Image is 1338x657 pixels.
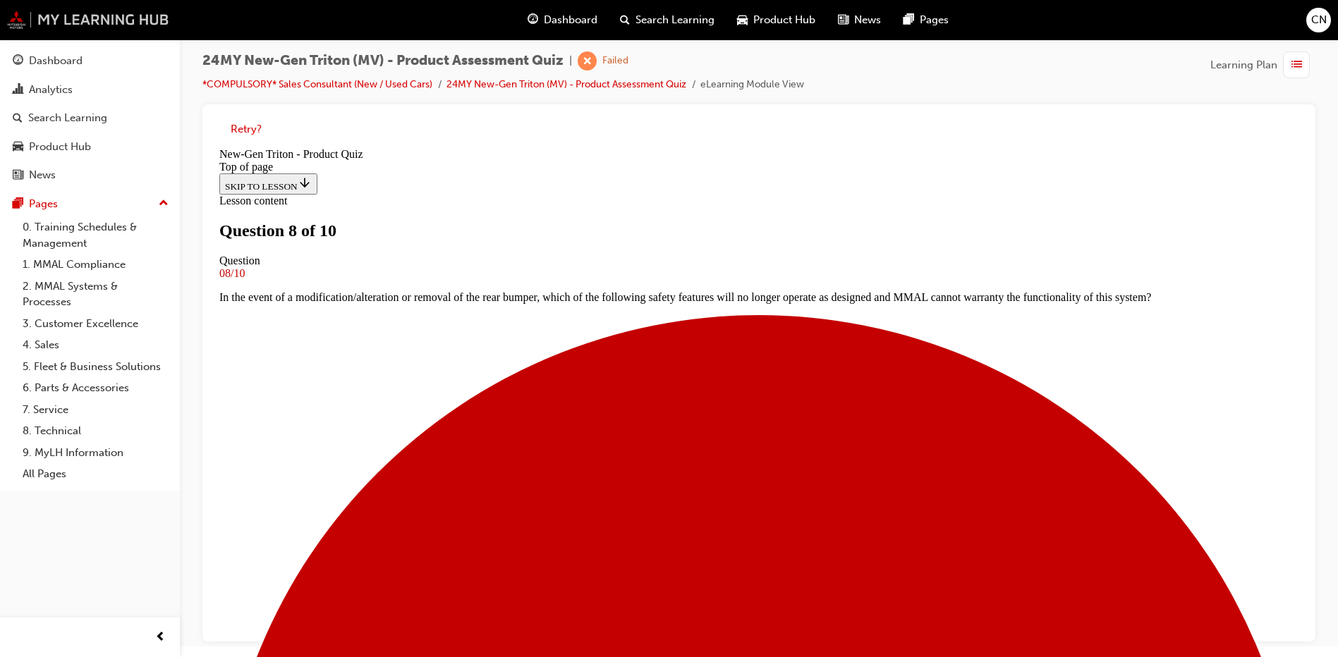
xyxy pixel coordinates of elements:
[202,78,432,90] a: *COMPULSORY* Sales Consultant (New / Used Cars)
[602,54,628,68] div: Failed
[13,169,23,182] span: news-icon
[13,198,23,211] span: pages-icon
[7,11,169,29] img: mmal
[1306,8,1331,32] button: CN
[578,51,597,70] span: learningRecordVerb_FAIL-icon
[17,216,174,254] a: 0. Training Schedules & Management
[6,191,174,217] button: Pages
[159,195,169,213] span: up-icon
[737,11,748,29] span: car-icon
[838,11,849,29] span: news-icon
[854,12,881,28] span: News
[29,82,73,98] div: Analytics
[6,79,1085,98] h1: Question 8 of 10
[569,53,572,69] span: |
[528,11,538,29] span: guage-icon
[11,39,98,49] span: SKIP TO LESSON
[1210,51,1315,78] button: Learning Plan
[17,377,174,399] a: 6. Parts & Accessories
[904,11,914,29] span: pages-icon
[6,31,104,52] button: SKIP TO LESSON
[1210,57,1277,73] span: Learning Plan
[17,399,174,421] a: 7. Service
[544,12,597,28] span: Dashboard
[17,356,174,378] a: 5. Fleet & Business Solutions
[29,139,91,155] div: Product Hub
[231,121,262,137] button: Retry?
[892,6,960,35] a: pages-iconPages
[17,420,174,442] a: 8. Technical
[28,110,107,126] div: Search Learning
[13,84,23,97] span: chart-icon
[920,12,949,28] span: Pages
[13,112,23,125] span: search-icon
[6,52,73,64] span: Lesson content
[1311,12,1327,28] span: CN
[446,78,686,90] a: 24MY New-Gen Triton (MV) - Product Assessment Quiz
[6,162,174,188] a: News
[827,6,892,35] a: news-iconNews
[1291,56,1302,74] span: list-icon
[17,442,174,464] a: 9. MyLH Information
[29,196,58,212] div: Pages
[17,254,174,276] a: 1. MMAL Compliance
[753,12,815,28] span: Product Hub
[155,629,166,646] span: prev-icon
[29,53,83,69] div: Dashboard
[13,55,23,68] span: guage-icon
[6,112,1085,125] div: Question
[609,6,726,35] a: search-iconSearch Learning
[13,141,23,154] span: car-icon
[29,167,56,183] div: News
[6,125,1085,137] div: 08/10
[6,48,174,74] a: Dashboard
[726,6,827,35] a: car-iconProduct Hub
[6,105,174,131] a: Search Learning
[700,77,804,93] li: eLearning Module View
[17,463,174,485] a: All Pages
[6,149,1085,161] p: In the event of a modification/alteration or removal of the rear bumper, which of the following s...
[6,134,174,160] a: Product Hub
[6,18,1085,31] div: Top of page
[6,6,1085,18] div: New-Gen Triton - Product Quiz
[635,12,714,28] span: Search Learning
[620,11,630,29] span: search-icon
[6,77,174,103] a: Analytics
[17,313,174,335] a: 3. Customer Excellence
[6,45,174,191] button: DashboardAnalyticsSearch LearningProduct HubNews
[17,276,174,313] a: 2. MMAL Systems & Processes
[516,6,609,35] a: guage-iconDashboard
[17,334,174,356] a: 4. Sales
[202,53,564,69] span: 24MY New-Gen Triton (MV) - Product Assessment Quiz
